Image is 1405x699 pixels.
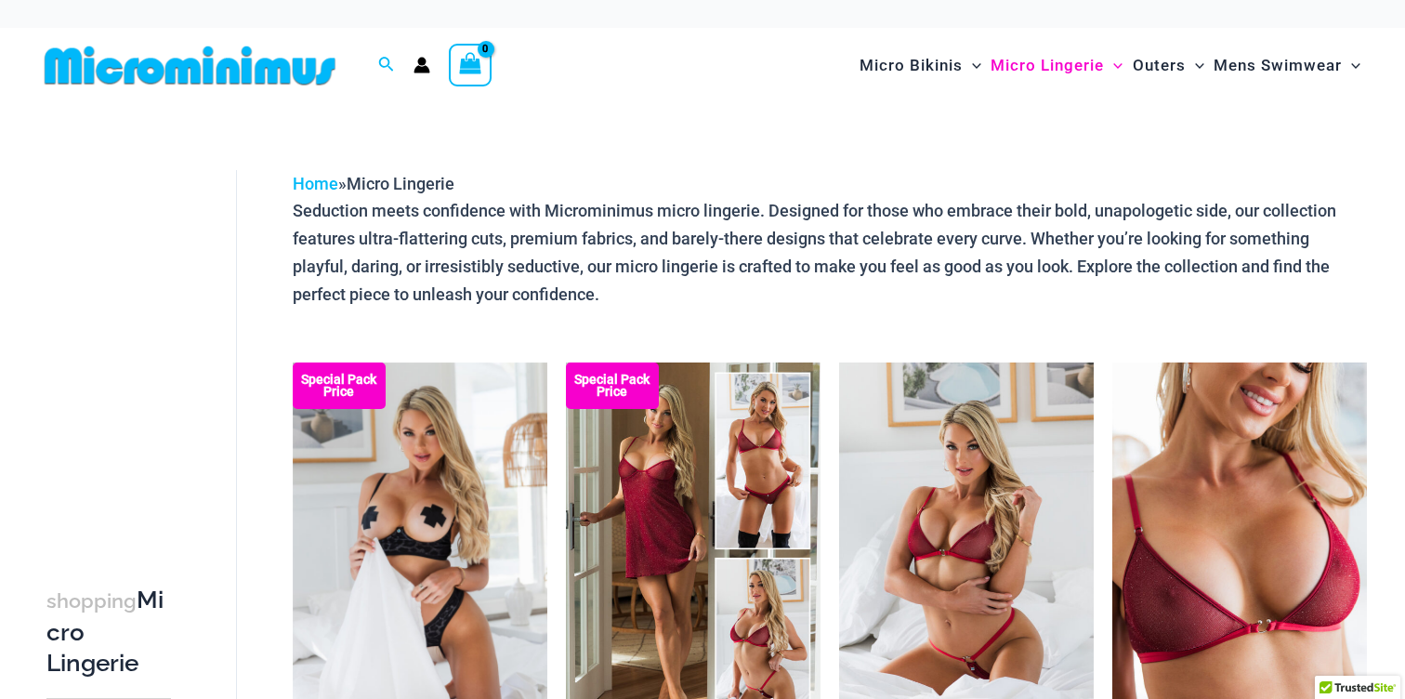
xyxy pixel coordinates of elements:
span: Menu Toggle [1342,42,1360,89]
span: Micro Lingerie [991,42,1104,89]
nav: Site Navigation [852,34,1368,97]
a: Search icon link [378,54,395,77]
span: Micro Bikinis [860,42,963,89]
span: shopping [46,589,137,613]
span: Micro Lingerie [347,174,454,193]
a: Account icon link [414,57,430,73]
span: » [293,174,454,193]
iframe: TrustedSite Certified [46,155,214,527]
a: Home [293,174,338,193]
a: OutersMenu ToggleMenu Toggle [1128,37,1209,94]
span: Menu Toggle [963,42,981,89]
b: Special Pack Price [293,374,386,398]
img: MM SHOP LOGO FLAT [37,45,343,86]
span: Mens Swimwear [1214,42,1342,89]
span: Menu Toggle [1104,42,1123,89]
span: Outers [1133,42,1186,89]
p: Seduction meets confidence with Microminimus micro lingerie. Designed for those who embrace their... [293,197,1367,308]
h3: Micro Lingerie [46,585,171,679]
a: View Shopping Cart, empty [449,44,492,86]
b: Special Pack Price [566,374,659,398]
span: Menu Toggle [1186,42,1204,89]
a: Micro BikinisMenu ToggleMenu Toggle [855,37,986,94]
a: Mens SwimwearMenu ToggleMenu Toggle [1209,37,1365,94]
a: Micro LingerieMenu ToggleMenu Toggle [986,37,1127,94]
